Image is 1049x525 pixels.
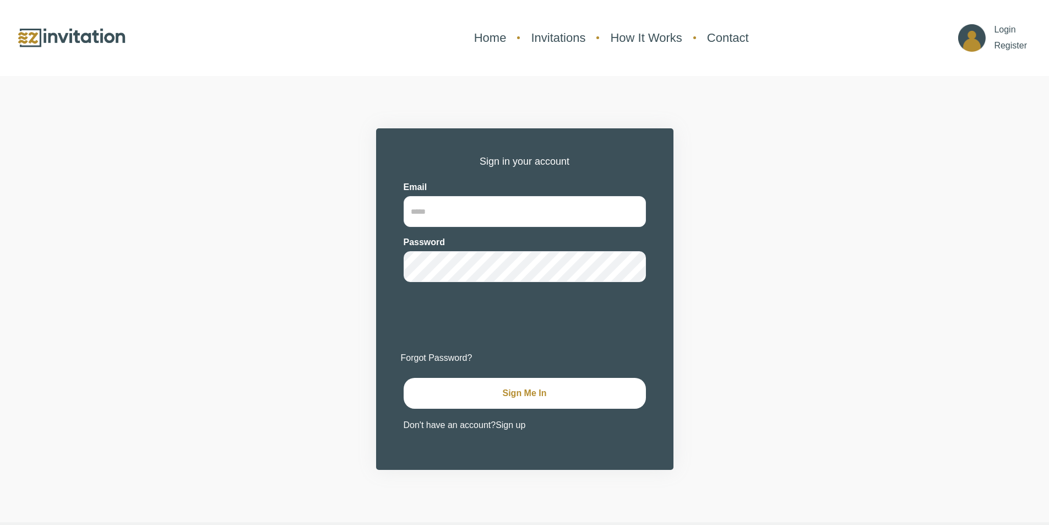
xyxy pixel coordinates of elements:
[496,420,525,430] a: Sign up
[404,418,646,434] p: Don't have an account?
[401,353,472,362] a: Forgot Password?
[958,24,986,52] img: ico_account.png
[525,23,591,52] a: Invitations
[605,23,687,52] a: How It Works
[994,22,1027,54] p: Login Register
[404,237,445,247] strong: Password
[404,295,571,338] iframe: reCAPTCHA
[17,26,127,50] img: logo.png
[404,378,646,409] button: Sign Me In
[404,156,646,168] h4: Sign in your account
[404,182,427,192] strong: Email
[702,23,754,52] a: Contact
[953,17,1032,59] a: LoginRegister
[469,23,512,52] a: Home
